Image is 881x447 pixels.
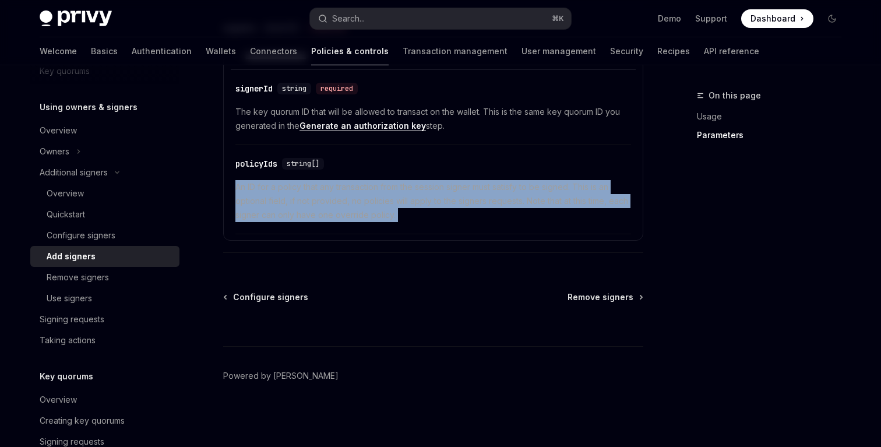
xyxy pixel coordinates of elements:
a: Authentication [132,37,192,65]
a: Use signers [30,288,179,309]
div: Use signers [47,291,92,305]
a: Overview [30,183,179,204]
a: Basics [91,37,118,65]
a: Generate an authorization key [299,121,426,131]
span: string[] [287,159,319,168]
a: Recipes [657,37,690,65]
div: Overview [40,393,77,407]
a: Connectors [250,37,297,65]
a: Remove signers [30,267,179,288]
a: Remove signers [568,291,642,303]
div: Quickstart [47,207,85,221]
div: Overview [47,186,84,200]
div: policyIds [235,158,277,170]
a: Policies & controls [311,37,389,65]
a: Demo [658,13,681,24]
a: Configure signers [30,225,179,246]
a: Welcome [40,37,77,65]
a: API reference [704,37,759,65]
div: Overview [40,124,77,138]
a: Add signers [30,246,179,267]
div: Search... [332,12,365,26]
div: Remove signers [47,270,109,284]
span: An ID for a policy that any transaction from the session signer must satisfy to be signed. This i... [235,180,631,222]
a: Usage [697,107,851,126]
img: dark logo [40,10,112,27]
a: Parameters [697,126,851,145]
h5: Using owners & signers [40,100,138,114]
a: Quickstart [30,204,179,225]
span: Dashboard [750,13,795,24]
div: required [316,83,358,94]
a: Wallets [206,37,236,65]
span: Configure signers [233,291,308,303]
a: Taking actions [30,330,179,351]
div: Add signers [47,249,96,263]
div: Owners [40,145,69,159]
a: Overview [30,120,179,141]
a: User management [521,37,596,65]
a: Support [695,13,727,24]
a: Powered by [PERSON_NAME] [223,370,339,382]
span: The key quorum ID that will be allowed to transact on the wallet. This is the same key quorum ID ... [235,105,631,133]
div: Additional signers [40,166,108,179]
button: Search...⌘K [310,8,571,29]
a: Security [610,37,643,65]
button: Toggle dark mode [823,9,841,28]
a: Signing requests [30,309,179,330]
div: Creating key quorums [40,414,125,428]
a: Configure signers [224,291,308,303]
a: Creating key quorums [30,410,179,431]
div: Signing requests [40,312,104,326]
div: Taking actions [40,333,96,347]
span: On this page [709,89,761,103]
h5: Key quorums [40,369,93,383]
span: string [282,84,306,93]
div: Configure signers [47,228,115,242]
span: Remove signers [568,291,633,303]
a: Dashboard [741,9,813,28]
div: signerId [235,83,273,94]
a: Overview [30,389,179,410]
span: ⌘ K [552,14,564,23]
a: Transaction management [403,37,508,65]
